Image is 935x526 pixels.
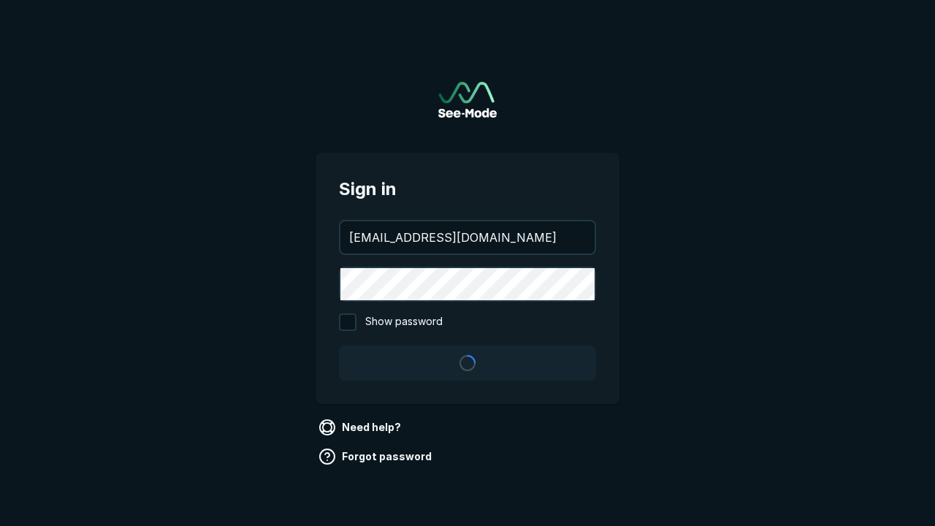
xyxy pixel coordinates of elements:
input: your@email.com [340,221,595,254]
a: Go to sign in [438,82,497,118]
span: Show password [365,313,443,331]
img: See-Mode Logo [438,82,497,118]
a: Need help? [316,416,407,439]
span: Sign in [339,176,596,202]
a: Forgot password [316,445,438,468]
